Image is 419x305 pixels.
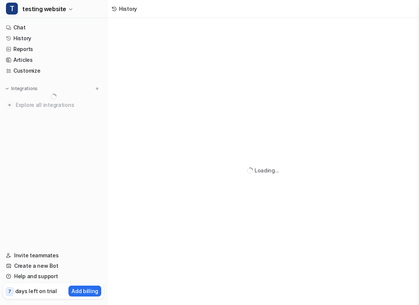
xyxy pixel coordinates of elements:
[11,86,38,92] p: Integrations
[15,287,57,295] p: days left on trial
[95,86,100,91] img: menu_add.svg
[3,271,104,282] a: Help and support
[3,100,104,110] a: Explore all integrations
[8,288,11,295] p: 7
[255,166,279,174] div: Loading...
[3,22,104,33] a: Chat
[3,250,104,261] a: Invite teammates
[71,287,98,295] p: Add billing
[68,286,101,296] button: Add billing
[6,3,18,15] span: T
[22,4,66,14] span: testing website
[3,33,104,44] a: History
[3,44,104,54] a: Reports
[3,85,40,92] button: Integrations
[4,86,10,91] img: expand menu
[3,55,104,65] a: Articles
[3,261,104,271] a: Create a new Bot
[16,99,101,111] span: Explore all integrations
[6,101,13,109] img: explore all integrations
[3,66,104,76] a: Customize
[119,5,137,13] div: History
